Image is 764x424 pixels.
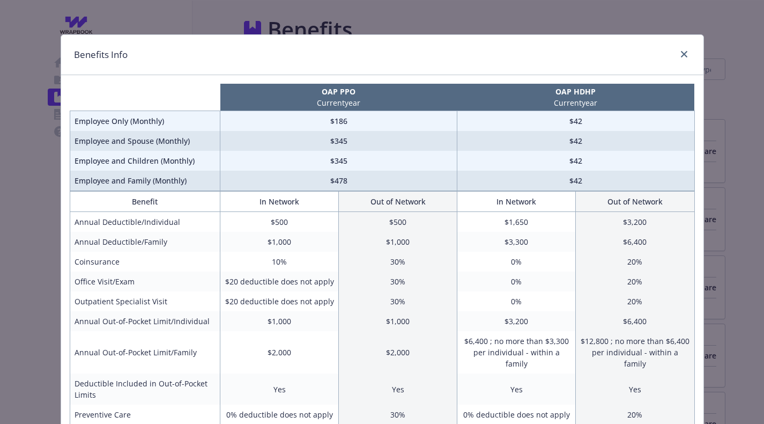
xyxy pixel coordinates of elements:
[220,374,339,405] td: Yes
[576,291,694,311] td: 20%
[339,311,457,331] td: $1,000
[576,311,694,331] td: $6,400
[459,86,692,97] p: OAP HDHP
[74,48,128,62] h1: Benefits Info
[339,291,457,311] td: 30%
[220,131,457,151] td: $345
[339,252,457,272] td: 30%
[70,291,220,311] td: Outpatient Specialist Visit
[70,131,220,151] td: Employee and Spouse (Monthly)
[70,311,220,331] td: Annual Out-of-Pocket Limit/Individual
[457,331,576,374] td: $6,400 ; no more than $3,300 per individual - within a family
[70,151,220,171] td: Employee and Children (Monthly)
[70,212,220,232] td: Annual Deductible/Individual
[457,311,576,331] td: $3,200
[222,97,455,108] p: Current year
[459,97,692,108] p: Current year
[70,331,220,374] td: Annual Out-of-Pocket Limit/Family
[576,192,694,212] th: Out of Network
[457,272,576,291] td: 0%
[457,192,576,212] th: In Network
[220,192,339,212] th: In Network
[576,272,694,291] td: 20%
[339,331,457,374] td: $2,000
[457,291,576,311] td: 0%
[70,374,220,405] td: Deductible Included in Out-of-Pocket Limits
[222,86,455,97] p: OAP PPO
[220,291,339,311] td: $20 deductible does not apply
[339,272,457,291] td: 30%
[70,84,220,111] th: intentionally left blank
[70,232,220,252] td: Annual Deductible/Family
[576,374,694,405] td: Yes
[576,232,694,252] td: $6,400
[220,111,457,131] td: $186
[70,111,220,131] td: Employee Only (Monthly)
[220,311,339,331] td: $1,000
[339,192,457,212] th: Out of Network
[220,272,339,291] td: $20 deductible does not apply
[220,212,339,232] td: $500
[678,48,691,61] a: close
[70,171,220,191] td: Employee and Family (Monthly)
[339,232,457,252] td: $1,000
[220,252,339,272] td: 10%
[457,252,576,272] td: 0%
[339,374,457,405] td: Yes
[457,212,576,232] td: $1,650
[457,131,694,151] td: $42
[220,171,457,191] td: $478
[70,252,220,272] td: Coinsurance
[576,252,694,272] td: 20%
[220,331,339,374] td: $2,000
[576,212,694,232] td: $3,200
[220,151,457,171] td: $345
[576,331,694,374] td: $12,800 ; no more than $6,400 per individual - within a family
[457,111,694,131] td: $42
[220,232,339,252] td: $1,000
[339,212,457,232] td: $500
[457,151,694,171] td: $42
[70,272,220,291] td: Office Visit/Exam
[457,232,576,252] td: $3,300
[457,374,576,405] td: Yes
[457,171,694,191] td: $42
[70,192,220,212] th: Benefit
